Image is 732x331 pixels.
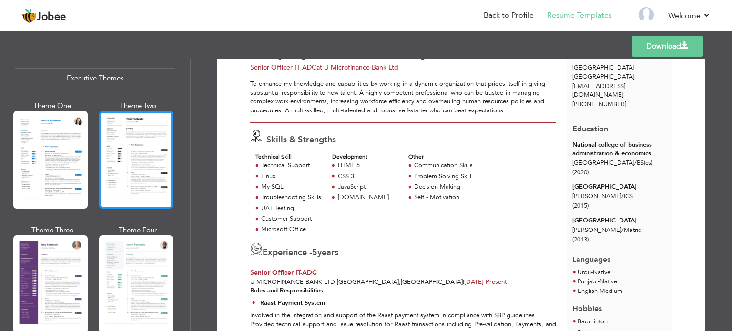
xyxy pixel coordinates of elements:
[414,172,474,181] div: Problem Solving Skill
[621,192,624,201] span: /
[338,182,398,191] div: JavaScript
[484,10,534,21] a: Back to Profile
[338,172,398,181] div: CSS 3
[572,168,589,177] span: (2020)
[578,317,608,326] span: Badminton
[338,193,398,202] div: [DOMAIN_NAME]
[464,278,507,286] span: Present
[250,80,556,115] div: To enhance my knowledge and capabilities by working in a dynamic organization that prides itself ...
[337,278,399,286] span: [GEOGRAPHIC_DATA]
[401,278,463,286] span: [GEOGRAPHIC_DATA]
[250,63,316,72] span: Senior Officer IT ADC
[338,161,398,170] div: HTML 5
[572,72,634,81] span: [GEOGRAPHIC_DATA]
[266,134,336,146] span: Skills & Strengths
[15,225,90,235] div: Theme Three
[15,68,175,89] div: Executive Themes
[572,63,634,72] span: [GEOGRAPHIC_DATA]
[101,225,175,235] div: Theme Four
[634,159,637,167] span: /
[261,182,321,191] div: My SQL
[463,278,464,286] span: |
[255,153,321,161] div: Technical Skill
[572,100,626,109] span: [PHONE_NUMBER]
[572,182,667,191] div: [GEOGRAPHIC_DATA]
[572,159,652,167] span: [GEOGRAPHIC_DATA] BS(cs)
[572,140,667,158] div: National college of business administrarion & economics
[621,226,624,234] span: /
[598,277,600,286] span: -
[578,287,622,296] li: Medium
[464,278,486,286] span: [DATE]
[572,216,667,225] div: [GEOGRAPHIC_DATA]
[668,10,711,21] a: Welcome
[101,101,175,111] div: Theme Two
[414,193,474,202] div: Self - Motivation
[37,12,66,22] span: Jobee
[572,247,610,265] span: Languages
[250,268,317,277] span: Senior Officer IT-ADC
[598,287,600,295] span: -
[261,161,321,170] div: Technical Support
[399,278,401,286] span: ,
[250,286,325,295] strong: Roles and Responsibilities:
[572,235,589,244] span: (2013)
[261,172,321,181] div: Linux
[578,277,622,287] li: Native
[261,214,321,223] div: Customer Support
[312,247,338,259] label: years
[632,36,703,57] a: Download
[578,287,598,295] span: English
[260,299,325,307] strong: Raast Payment System
[572,82,625,100] span: [EMAIL_ADDRESS][DOMAIN_NAME]
[261,204,321,213] div: UAT Testing
[572,192,633,201] span: [PERSON_NAME] ICS
[261,193,321,202] div: Troubleshooting Skills
[414,161,474,170] div: Communication Skills
[572,201,589,210] span: (2015)
[572,303,602,314] span: Hobbies
[312,247,317,259] span: 5
[572,49,617,60] span: Contact Info
[316,63,398,72] span: at U-Microfinance Bank Ltd
[484,278,486,286] span: -
[250,278,335,286] span: U-Microfinance Bank Ltd
[15,101,90,111] div: Theme One
[263,247,312,259] span: Experience -
[547,10,612,21] a: Resume Templates
[21,8,37,23] img: jobee.io
[21,8,66,23] a: Jobee
[591,268,593,277] span: -
[578,277,598,286] span: Punjabi
[414,182,474,191] div: Decision Making
[261,225,321,234] div: Microsoft Office
[578,268,591,277] span: Urdu
[578,268,610,278] li: Native
[408,153,474,161] div: Other
[335,278,337,286] span: -
[572,226,641,234] span: [PERSON_NAME] Matric
[332,153,398,161] div: Development
[572,124,608,134] span: Education
[639,7,654,22] img: Profile Img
